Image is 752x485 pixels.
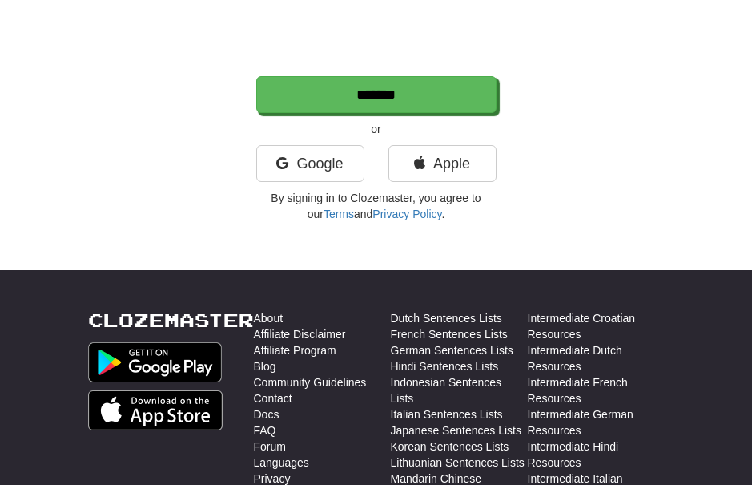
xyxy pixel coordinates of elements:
[256,121,497,137] p: or
[528,342,665,374] a: Intermediate Dutch Resources
[372,208,441,220] a: Privacy Policy
[391,358,499,374] a: Hindi Sentences Lists
[254,374,367,390] a: Community Guidelines
[391,406,503,422] a: Italian Sentences Lists
[391,439,509,455] a: Korean Sentences Lists
[254,422,276,439] a: FAQ
[256,145,364,182] a: Google
[254,342,336,358] a: Affiliate Program
[254,326,346,342] a: Affiliate Disclaimer
[256,6,500,68] iframe: reCAPTCHA
[391,310,502,326] a: Dutch Sentences Lists
[254,390,292,406] a: Contact
[388,145,497,182] a: Apple
[528,439,665,471] a: Intermediate Hindi Resources
[391,455,525,471] a: Lithuanian Sentences Lists
[391,342,513,358] a: German Sentences Lists
[254,310,284,326] a: About
[254,358,276,374] a: Blog
[88,342,223,382] img: Get it on Google Play
[256,190,497,222] p: By signing in to Clozemaster, you agree to our and .
[88,310,254,330] a: Clozemaster
[254,455,309,471] a: Languages
[391,326,508,342] a: French Sentences Lists
[391,422,521,439] a: Japanese Sentences Lists
[88,390,223,430] img: Get it on App Store
[324,208,354,220] a: Terms
[391,374,528,406] a: Indonesian Sentences Lists
[254,406,279,422] a: Docs
[528,406,665,439] a: Intermediate German Resources
[254,439,286,455] a: Forum
[528,310,665,342] a: Intermediate Croatian Resources
[528,374,665,406] a: Intermediate French Resources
